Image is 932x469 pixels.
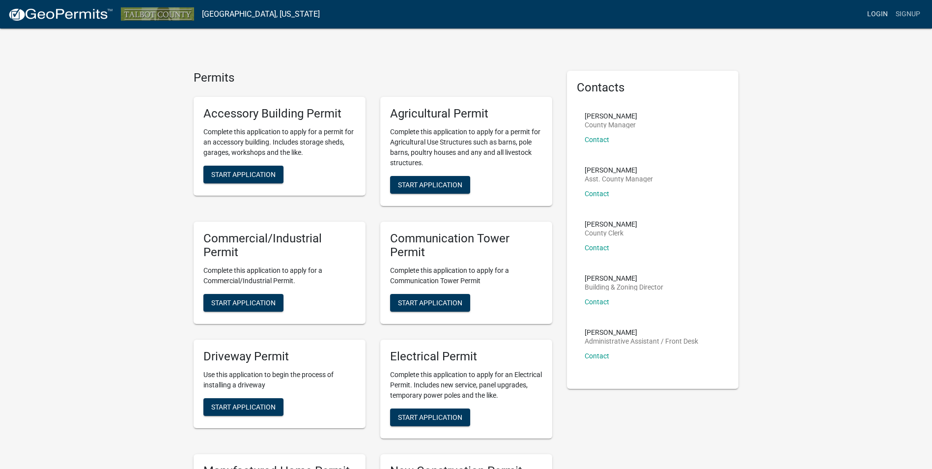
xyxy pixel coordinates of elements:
h5: Accessory Building Permit [203,107,356,121]
p: Administrative Assistant / Front Desk [585,338,698,345]
a: Contact [585,244,609,252]
a: Contact [585,298,609,306]
p: [PERSON_NAME] [585,221,637,228]
img: Talbot County, Georgia [121,7,194,21]
a: Signup [892,5,924,24]
a: Login [863,5,892,24]
button: Start Application [390,176,470,194]
h5: Agricultural Permit [390,107,542,121]
p: Complete this application to apply for an Electrical Permit. Includes new service, panel upgrades... [390,370,542,401]
p: Complete this application to apply for a Commercial/Industrial Permit. [203,265,356,286]
p: Complete this application to apply for a Communication Tower Permit [390,265,542,286]
p: County Clerk [585,230,637,236]
p: Building & Zoning Director [585,284,663,291]
h5: Commercial/Industrial Permit [203,232,356,260]
p: [PERSON_NAME] [585,329,698,336]
h5: Driveway Permit [203,350,356,364]
p: [PERSON_NAME] [585,167,653,174]
h5: Contacts [577,81,729,95]
span: Start Application [211,170,276,178]
p: [PERSON_NAME] [585,113,637,119]
h5: Communication Tower Permit [390,232,542,260]
span: Start Application [398,413,462,421]
a: [GEOGRAPHIC_DATA], [US_STATE] [202,6,320,23]
p: Complete this application to apply for a permit for Agricultural Use Structures such as barns, po... [390,127,542,168]
span: Start Application [211,403,276,410]
span: Start Application [398,180,462,188]
span: Start Application [211,299,276,307]
button: Start Application [390,409,470,426]
p: [PERSON_NAME] [585,275,663,282]
a: Contact [585,190,609,198]
p: Asst. County Manager [585,176,653,182]
a: Contact [585,136,609,144]
a: Contact [585,352,609,360]
h4: Permits [194,71,552,85]
button: Start Application [203,294,283,312]
h5: Electrical Permit [390,350,542,364]
span: Start Application [398,299,462,307]
p: Use this application to begin the process of installing a driveway [203,370,356,390]
button: Start Application [203,166,283,183]
p: County Manager [585,121,637,128]
button: Start Application [203,398,283,416]
p: Complete this application to apply for a permit for an accessory building. Includes storage sheds... [203,127,356,158]
button: Start Application [390,294,470,312]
